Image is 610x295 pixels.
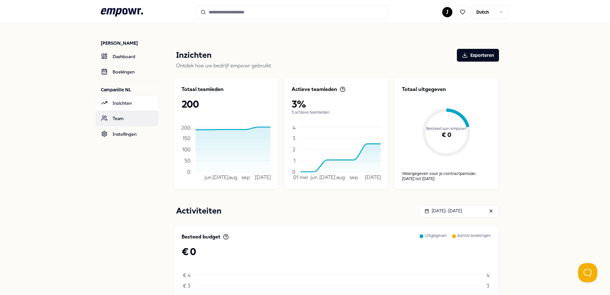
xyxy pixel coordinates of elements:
[183,272,191,278] tspan: € 4
[292,110,381,115] p: 5 actieve teamleden
[457,233,491,246] p: Aantal boekingen
[402,101,491,156] div: Besteed aan empowr
[242,174,250,180] tspan: sep
[96,126,158,142] a: Instellingen
[336,174,345,180] tspan: aug
[310,174,317,180] tspan: jun
[176,205,221,217] p: Activiteiten
[197,5,388,19] input: Search for products, categories or subcategories
[182,246,491,257] p: € 0
[319,174,335,180] tspan: [DATE]
[425,233,447,246] p: Uitgegeven
[293,146,295,152] tspan: 2
[255,174,271,180] tspan: [DATE]
[176,62,499,70] p: Ontdek hoe uw bedrijf empowr gebruikt
[96,95,158,111] a: Inzichten
[96,64,158,79] a: Boekingen
[101,87,158,93] p: Campanille NL
[294,157,295,163] tspan: 1
[292,86,337,93] p: Actieve teamleden
[187,169,190,175] tspan: 0
[425,207,462,214] div: [DATE] - [DATE]
[183,283,190,289] tspan: € 3
[229,174,237,180] tspan: aug
[293,135,295,141] tspan: 3
[292,169,295,175] tspan: 0
[402,171,491,176] p: Weergegeven voor je contractperiode:
[293,125,296,131] tspan: 4
[402,86,491,93] p: Totaal uitgegeven
[182,98,271,110] p: 200
[101,40,158,46] p: [PERSON_NAME]
[350,174,358,180] tspan: sep
[182,86,224,93] p: Totaal teamleden
[182,146,190,152] tspan: 100
[457,49,499,62] button: Exporteren
[487,283,489,289] tspan: 3
[181,125,190,131] tspan: 200
[96,111,158,126] a: Team
[365,174,381,180] tspan: [DATE]
[182,233,220,241] p: Besteed budget
[578,263,597,282] iframe: Help Scout Beacon - Open
[487,272,490,278] tspan: 4
[293,174,308,180] tspan: 01 mei
[402,176,491,181] div: [DATE] tot [DATE]
[419,205,499,217] button: [DATE]- [DATE]
[212,174,228,180] tspan: [DATE]
[402,114,491,156] div: € 0
[182,135,190,141] tspan: 150
[176,49,212,62] p: Inzichten
[96,49,158,64] a: Dashboard
[204,174,212,180] tspan: jun
[184,157,190,163] tspan: 50
[292,98,381,110] p: 3%
[442,7,452,17] button: J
